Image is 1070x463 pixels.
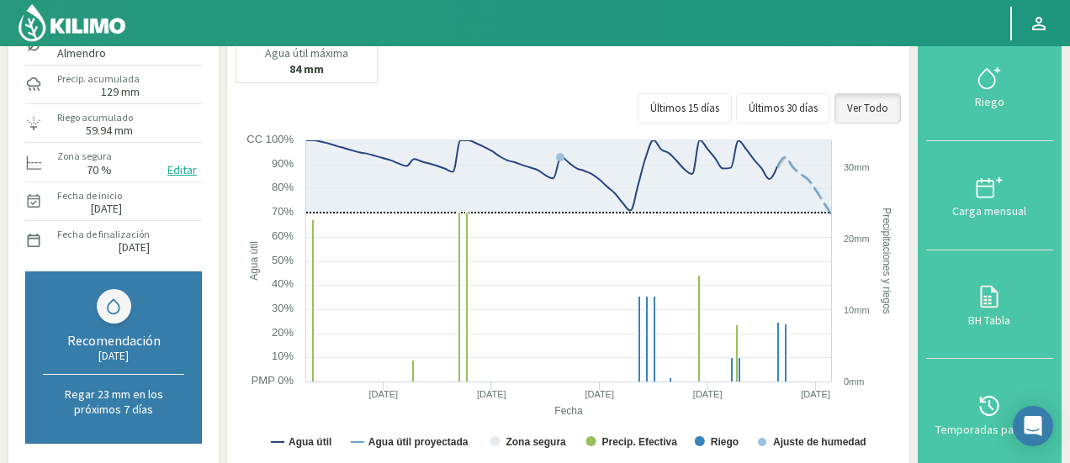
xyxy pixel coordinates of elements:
[252,374,294,387] text: PMP 0%
[101,87,140,97] label: 129 mm
[931,96,1048,108] div: Riego
[119,242,150,253] label: [DATE]
[844,305,870,315] text: 10mm
[272,181,294,193] text: 80%
[272,302,294,314] text: 30%
[272,205,294,218] text: 70%
[693,389,723,399] text: [DATE]
[931,205,1048,217] div: Carga mensual
[289,436,331,448] text: Agua útil
[1013,406,1053,446] div: Open Intercom Messenger
[368,389,398,399] text: [DATE]
[926,141,1053,250] button: Carga mensual
[272,326,294,339] text: 20%
[477,389,506,399] text: [DATE]
[91,203,122,214] label: [DATE]
[844,234,870,244] text: 20mm
[931,424,1048,435] div: Temporadas pasadas
[57,48,106,59] label: Almendro
[506,436,566,448] text: Zona segura
[265,47,348,60] p: Agua útil máxima
[17,3,127,43] img: Kilimo
[57,71,140,87] label: Precip. acumulada
[881,208,893,314] text: Precipitaciones y riegos
[289,61,324,76] b: 84 mm
[602,436,678,448] text: Precip. Efectiva
[736,93,830,124] button: Últimos 30 días
[43,349,184,363] div: [DATE]
[272,277,294,290] text: 40%
[43,387,184,417] p: Regar 23 mm en los próximos 7 días
[162,160,202,180] button: Editar
[57,149,112,164] label: Zona segura
[926,32,1053,141] button: Riego
[711,436,739,448] text: Riego
[57,227,150,242] label: Fecha de finalización
[272,254,294,266] text: 50%
[246,133,294,145] text: CC 100%
[248,241,260,281] text: Agua útil
[931,314,1048,326] div: BH Tabla
[801,389,830,399] text: [DATE]
[57,110,133,125] label: Riego acumulado
[57,188,122,203] label: Fecha de inicio
[638,93,732,124] button: Últimos 15 días
[585,389,614,399] text: [DATE]
[272,350,294,362] text: 10%
[844,376,864,387] text: 0mm
[87,165,112,176] label: 70 %
[272,229,294,242] text: 60%
[43,332,184,349] div: Recomendación
[368,436,469,448] text: Agua útil proyectada
[926,250,1053,360] button: BH Tabla
[272,157,294,170] text: 90%
[86,125,133,136] label: 59.94 mm
[834,93,901,124] button: Ver Todo
[554,405,583,417] text: Fecha
[773,436,866,448] text: Ajuste de humedad
[844,162,870,172] text: 30mm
